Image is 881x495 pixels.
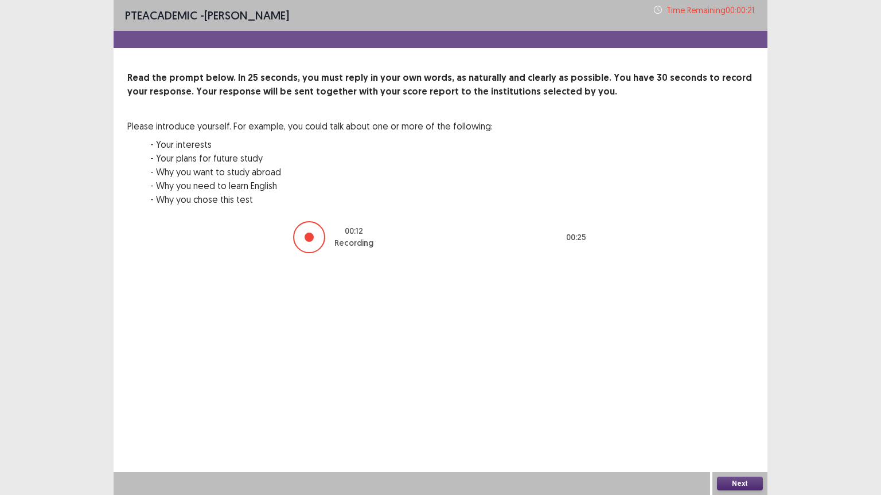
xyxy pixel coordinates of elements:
p: Time Remaining 00 : 00 : 21 [666,4,756,16]
p: 00 : 12 [345,225,363,237]
p: 00 : 25 [566,231,586,243]
p: - [PERSON_NAME] [125,7,289,24]
p: - Why you need to learn English [150,179,493,192]
p: Read the prompt below. In 25 seconds, you must reply in your own words, as naturally and clearly ... [127,71,754,99]
p: - Your interests [150,137,493,151]
span: PTE academic [125,8,197,22]
button: Next [717,477,763,490]
p: Please introduce yourself. For example, you could talk about one or more of the following: [127,119,493,133]
p: - Why you chose this test [150,192,493,206]
p: Recording [334,237,373,249]
p: - Your plans for future study [150,151,493,165]
p: - Why you want to study abroad [150,165,493,179]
